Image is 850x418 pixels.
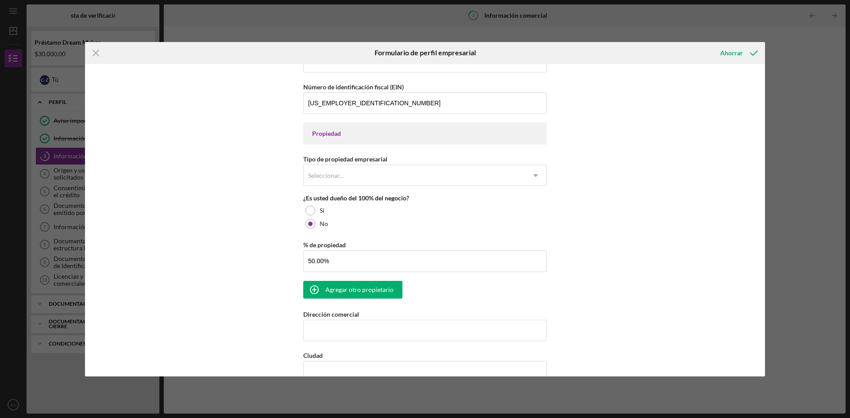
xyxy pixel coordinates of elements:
button: Agregar otro propietario [303,281,402,299]
font: Seleccionar... [308,172,344,179]
button: Ahorrar [711,44,765,62]
font: % de propiedad [303,241,346,249]
font: Ahorrar [720,49,743,57]
font: Dirección comercial [303,311,359,318]
font: Propiedad [312,130,341,137]
font: Sí [320,207,325,214]
font: Ciudad [303,352,323,359]
font: No [320,220,328,227]
font: Formulario de perfil empresarial [375,48,476,57]
font: ¿Es usted dueño del 100% del negocio? [303,194,409,202]
font: Agregar otro propietario [325,286,394,293]
font: Número de identificación fiscal (EIN) [303,83,404,91]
